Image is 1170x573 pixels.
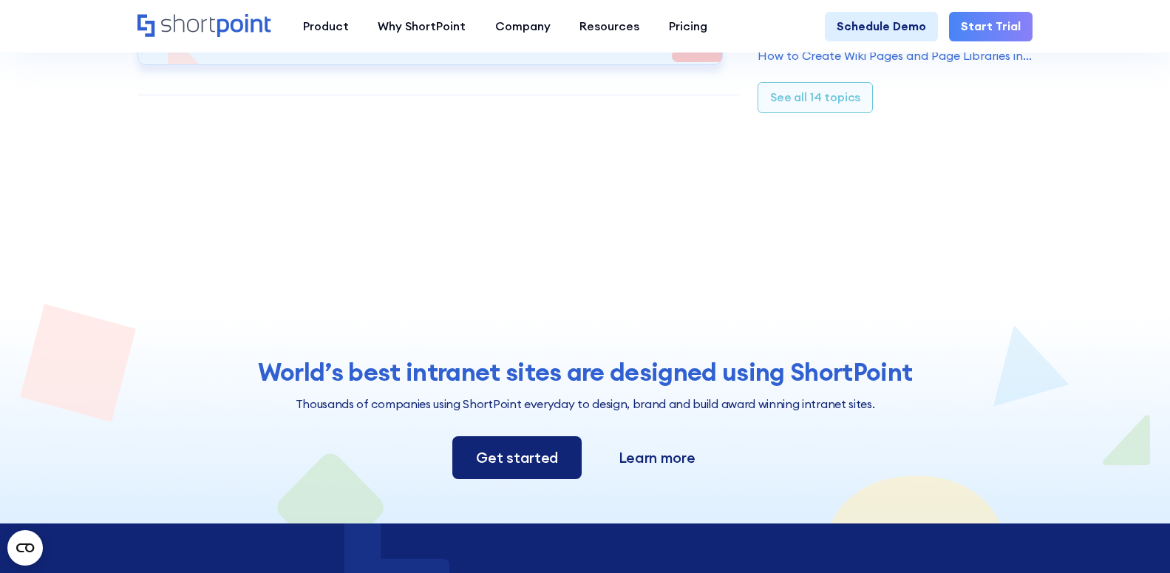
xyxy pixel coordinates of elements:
a: Company [480,12,565,41]
div: Pricing [669,18,707,35]
a: How to Create Wiki Pages and Page Libraries in SharePoint [758,47,1033,65]
a: Why ShortPoint [363,12,480,41]
a: Schedule Demo [825,12,938,41]
a: See all 14 topics [758,83,873,114]
a: Product [288,12,364,41]
div: Company [495,18,551,35]
a: Resources [565,12,654,41]
iframe: Chat Widget [1096,502,1170,573]
div: Product [303,18,349,35]
a: Home [137,14,273,39]
a: Get started [452,436,582,479]
button: Open CMP widget [7,530,43,566]
a: Pricing [654,12,722,41]
div: Why ShortPoint [378,18,466,35]
div: Resources [579,18,639,35]
a: Start Trial [949,12,1033,41]
a: Learn more [596,438,718,478]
